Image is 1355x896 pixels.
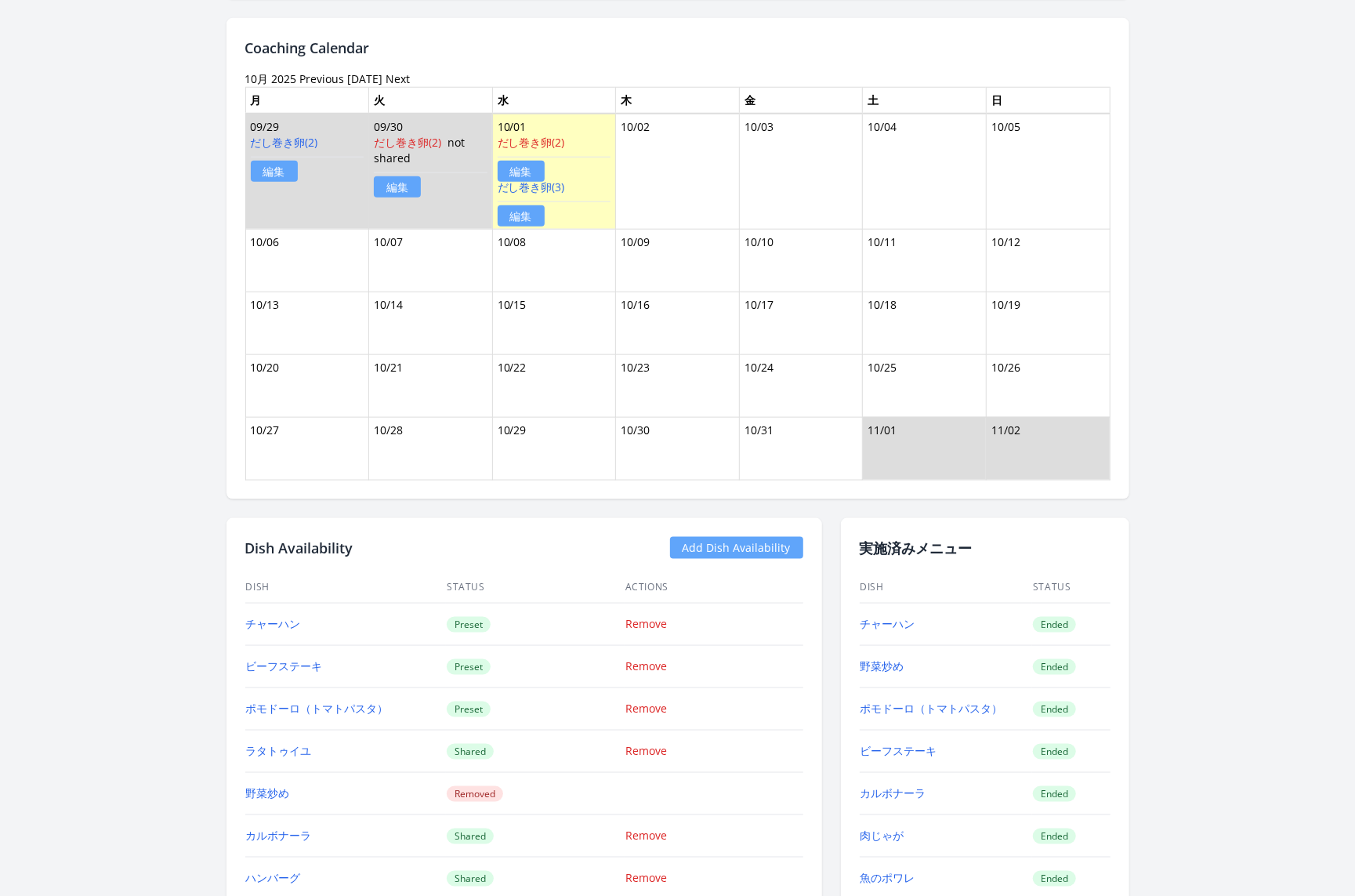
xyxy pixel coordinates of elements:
[860,785,926,800] a: カルボナーラ
[1033,617,1076,633] span: Ended
[492,354,616,417] td: 10/22
[498,180,565,194] a: だし巻き卵(3)
[245,537,353,559] h2: Dish Availability
[245,229,369,292] td: 10/06
[369,292,493,354] td: 10/14
[246,658,323,673] a: ビーフステーキ
[1033,744,1076,760] span: Ended
[386,71,411,86] a: Next
[616,87,740,114] th: 木
[986,229,1110,292] td: 10/12
[739,417,863,480] td: 10/31
[625,743,667,758] a: Remove
[492,114,616,230] td: 10/01
[616,292,740,354] td: 10/16
[863,354,987,417] td: 10/25
[986,354,1110,417] td: 10/26
[447,871,494,887] span: Shared
[986,114,1110,230] td: 10/05
[374,176,421,198] a: 編集
[625,616,667,631] a: Remove
[860,828,904,843] a: 肉じゃが
[616,354,740,417] td: 10/23
[739,87,863,114] th: 金
[616,417,740,480] td: 10/30
[863,229,987,292] td: 10/11
[369,417,493,480] td: 10/28
[1033,829,1076,844] span: Ended
[246,785,290,800] a: 野菜炒め
[625,571,803,604] th: Actions
[860,616,915,631] a: チャーハン
[251,161,298,182] a: 編集
[860,701,1003,716] a: ポモドーロ（トマトパスタ）
[739,229,863,292] td: 10/10
[246,616,301,631] a: チャーハン
[498,135,565,150] a: だし巻き卵(2)
[246,870,301,885] a: ハンバーグ
[670,537,803,559] a: Add Dish Availability
[369,354,493,417] td: 10/21
[369,87,493,114] th: 火
[986,417,1110,480] td: 11/02
[447,659,491,675] span: Preset
[447,744,494,760] span: Shared
[245,571,447,604] th: Dish
[739,114,863,230] td: 10/03
[1033,659,1076,675] span: Ended
[447,702,491,717] span: Preset
[1033,702,1076,717] span: Ended
[616,114,740,230] td: 10/02
[300,71,345,86] a: Previous
[616,229,740,292] td: 10/09
[860,571,1033,604] th: Dish
[369,229,493,292] td: 10/07
[625,828,667,843] a: Remove
[374,135,441,150] a: だし巻き卵(2)
[245,37,1110,59] h2: Coaching Calendar
[860,870,915,885] a: 魚のポワレ
[246,701,389,716] a: ポモドーロ（トマトパスタ）
[492,417,616,480] td: 10/29
[863,87,987,114] th: 土
[986,292,1110,354] td: 10/19
[447,829,494,844] span: Shared
[860,537,1110,559] h2: 実施済みメニュー
[246,743,312,758] a: ラタトゥイユ
[863,114,987,230] td: 10/04
[863,292,987,354] td: 10/18
[625,701,667,716] a: Remove
[739,292,863,354] td: 10/17
[492,87,616,114] th: 水
[245,292,369,354] td: 10/13
[625,658,667,673] a: Remove
[1033,871,1076,887] span: Ended
[498,205,545,227] a: 編集
[374,135,465,165] span: not shared
[498,161,545,182] a: 編集
[246,828,312,843] a: カルボナーラ
[863,417,987,480] td: 11/01
[245,87,369,114] th: 月
[245,354,369,417] td: 10/20
[245,71,297,86] time: 10月 2025
[251,135,318,150] a: だし巻き卵(2)
[369,114,493,230] td: 09/30
[860,658,904,673] a: 野菜炒め
[245,114,369,230] td: 09/29
[986,87,1110,114] th: 日
[860,743,937,758] a: ビーフステーキ
[447,786,503,802] span: Removed
[245,417,369,480] td: 10/27
[492,229,616,292] td: 10/08
[739,354,863,417] td: 10/24
[1032,571,1110,604] th: Status
[447,617,491,633] span: Preset
[625,870,667,885] a: Remove
[492,292,616,354] td: 10/15
[348,71,383,86] a: [DATE]
[446,571,625,604] th: Status
[1033,786,1076,802] span: Ended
